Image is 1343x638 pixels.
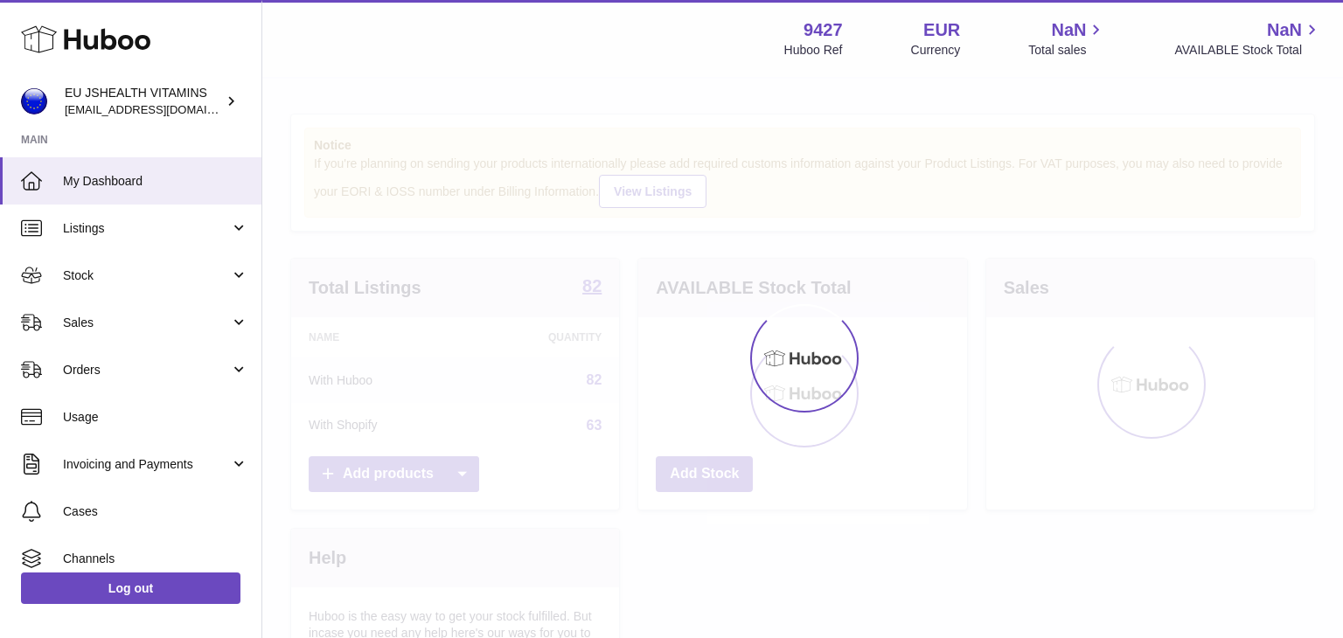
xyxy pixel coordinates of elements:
[784,42,843,59] div: Huboo Ref
[65,102,257,116] span: [EMAIL_ADDRESS][DOMAIN_NAME]
[63,456,230,473] span: Invoicing and Payments
[911,42,961,59] div: Currency
[1174,18,1322,59] a: NaN AVAILABLE Stock Total
[1028,42,1106,59] span: Total sales
[63,220,230,237] span: Listings
[63,315,230,331] span: Sales
[1174,42,1322,59] span: AVAILABLE Stock Total
[63,551,248,567] span: Channels
[63,267,230,284] span: Stock
[1267,18,1302,42] span: NaN
[63,362,230,378] span: Orders
[21,88,47,114] img: internalAdmin-9427@internal.huboo.com
[65,85,222,118] div: EU JSHEALTH VITAMINS
[923,18,960,42] strong: EUR
[804,18,843,42] strong: 9427
[63,173,248,190] span: My Dashboard
[63,409,248,426] span: Usage
[63,503,248,520] span: Cases
[1028,18,1106,59] a: NaN Total sales
[1051,18,1086,42] span: NaN
[21,572,240,604] a: Log out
